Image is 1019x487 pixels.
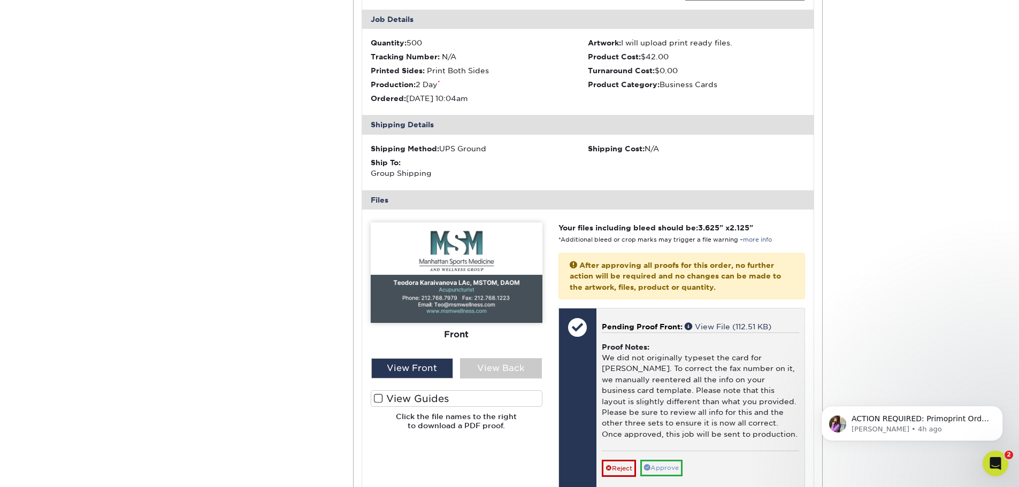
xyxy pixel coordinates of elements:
strong: Printed Sides: [371,66,425,75]
strong: Artwork: [588,38,621,47]
iframe: Intercom notifications message [805,383,1019,458]
div: UPS Ground [371,143,588,154]
div: Front [371,323,542,346]
strong: Ordered: [371,94,406,103]
strong: Production: [371,80,416,89]
div: View Back [460,358,542,378]
li: I will upload print ready files. [588,37,805,48]
li: [DATE] 10:04am [371,93,588,104]
span: Pending Proof Front: [602,322,683,331]
strong: Your files including bleed should be: " x " [558,223,753,232]
strong: Product Category: [588,80,660,89]
li: Business Cards [588,79,805,90]
strong: Shipping Method: [371,144,439,153]
strong: Tracking Number: [371,52,440,61]
strong: Turnaround Cost: [588,66,655,75]
a: Reject [602,460,636,477]
small: *Additional bleed or crop marks may trigger a file warning – [558,236,772,243]
div: We did not originally typeset the card for [PERSON_NAME]. To correct the fax number on it, we man... [602,333,799,451]
strong: Shipping Cost: [588,144,645,153]
a: more info [743,236,772,243]
li: 2 Day [371,79,588,90]
li: $0.00 [588,65,805,76]
div: Shipping Details [362,115,814,134]
span: 2 [1005,451,1013,459]
li: 500 [371,37,588,48]
strong: Ship To: [371,158,401,167]
div: Files [362,190,814,210]
div: Job Details [362,10,814,29]
iframe: Intercom live chat [983,451,1008,476]
strong: Proof Notes: [602,343,649,351]
strong: Quantity: [371,38,407,47]
span: Print Both Sides [427,66,489,75]
iframe: Google Customer Reviews [3,454,91,483]
a: View File (112.51 KB) [685,322,771,331]
h6: Click the file names to the right to download a PDF proof. [371,412,542,438]
label: View Guides [371,390,542,407]
strong: After approving all proofs for this order, no further action will be required and no changes can ... [570,261,781,291]
div: N/A [588,143,805,154]
div: Group Shipping [371,157,588,179]
div: View Front [371,358,453,378]
span: N/A [442,52,456,61]
span: 3.625 [698,223,719,232]
span: 2.125 [730,223,749,232]
li: $42.00 [588,51,805,62]
a: Approve [640,460,683,476]
strong: Product Cost: [588,52,641,61]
